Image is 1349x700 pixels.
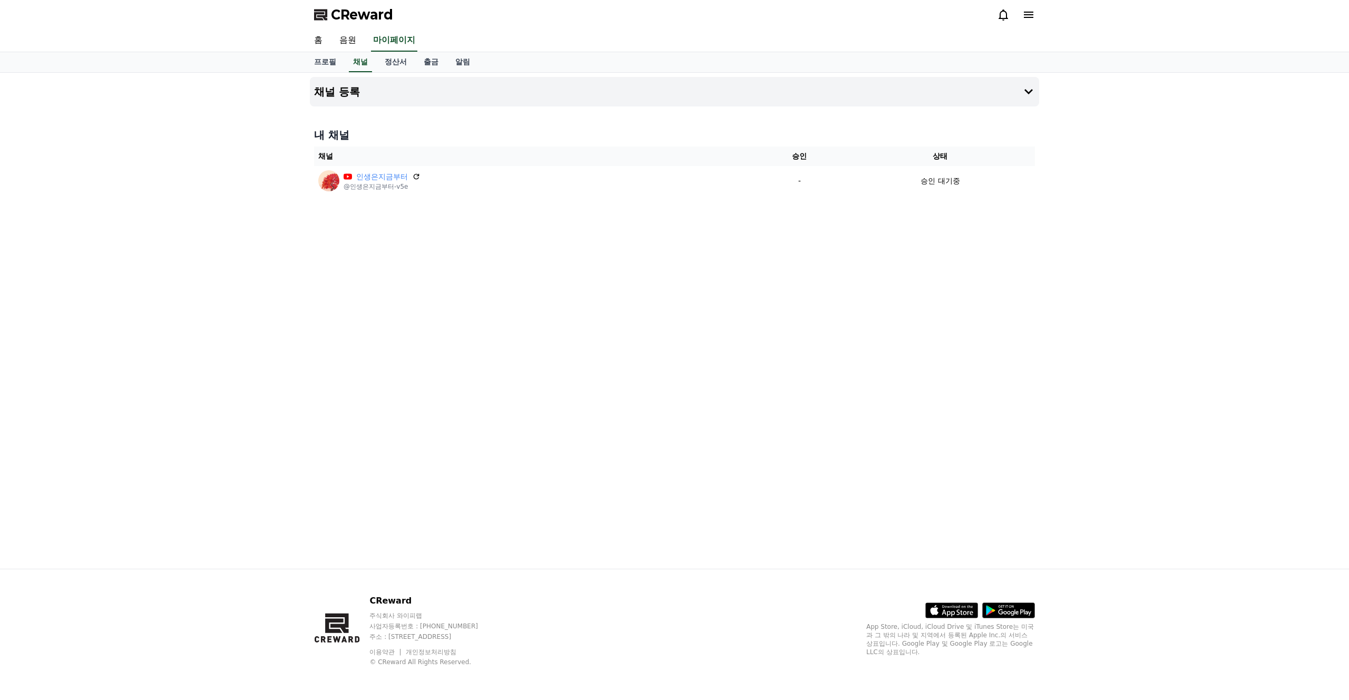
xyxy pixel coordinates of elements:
[369,611,498,620] p: 주식회사 와이피랩
[369,633,498,641] p: 주소 : [STREET_ADDRESS]
[758,176,842,187] p: -
[318,170,339,191] img: 인생은지금부터
[866,623,1035,656] p: App Store, iCloud, iCloud Drive 및 iTunes Store는 미국과 그 밖의 나라 및 지역에서 등록된 Apple Inc.의 서비스 상표입니다. Goo...
[306,30,331,52] a: 홈
[331,30,365,52] a: 음원
[331,6,393,23] span: CReward
[369,648,403,656] a: 이용약관
[369,622,498,630] p: 사업자등록번호 : [PHONE_NUMBER]
[356,171,408,182] a: 인생은지금부터
[314,128,1035,142] h4: 내 채널
[369,595,498,607] p: CReward
[371,30,417,52] a: 마이페이지
[314,147,754,166] th: 채널
[310,77,1039,106] button: 채널 등록
[369,658,498,666] p: © CReward All Rights Reserved.
[344,182,421,191] p: @인생은지금부터-v5e
[846,147,1035,166] th: 상태
[447,52,478,72] a: 알림
[754,147,846,166] th: 승인
[376,52,415,72] a: 정산서
[314,86,360,98] h4: 채널 등록
[349,52,372,72] a: 채널
[314,6,393,23] a: CReward
[415,52,447,72] a: 출금
[921,176,960,187] p: 승인 대기중
[306,52,345,72] a: 프로필
[406,648,456,656] a: 개인정보처리방침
